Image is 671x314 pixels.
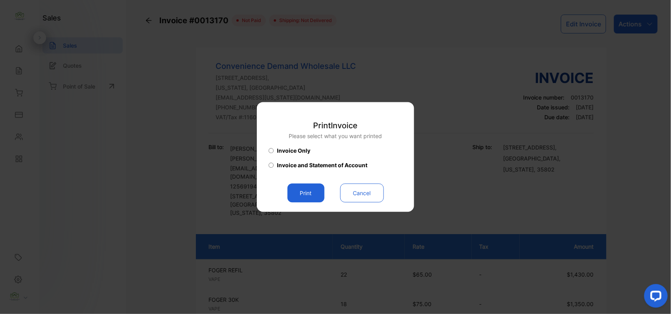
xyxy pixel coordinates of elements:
[340,184,384,203] button: Cancel
[277,161,367,170] span: Invoice and Statement of Account
[289,132,382,140] p: Please select what you want printed
[288,184,324,203] button: Print
[638,281,671,314] iframe: LiveChat chat widget
[289,120,382,132] p: Print Invoice
[277,147,310,155] span: Invoice Only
